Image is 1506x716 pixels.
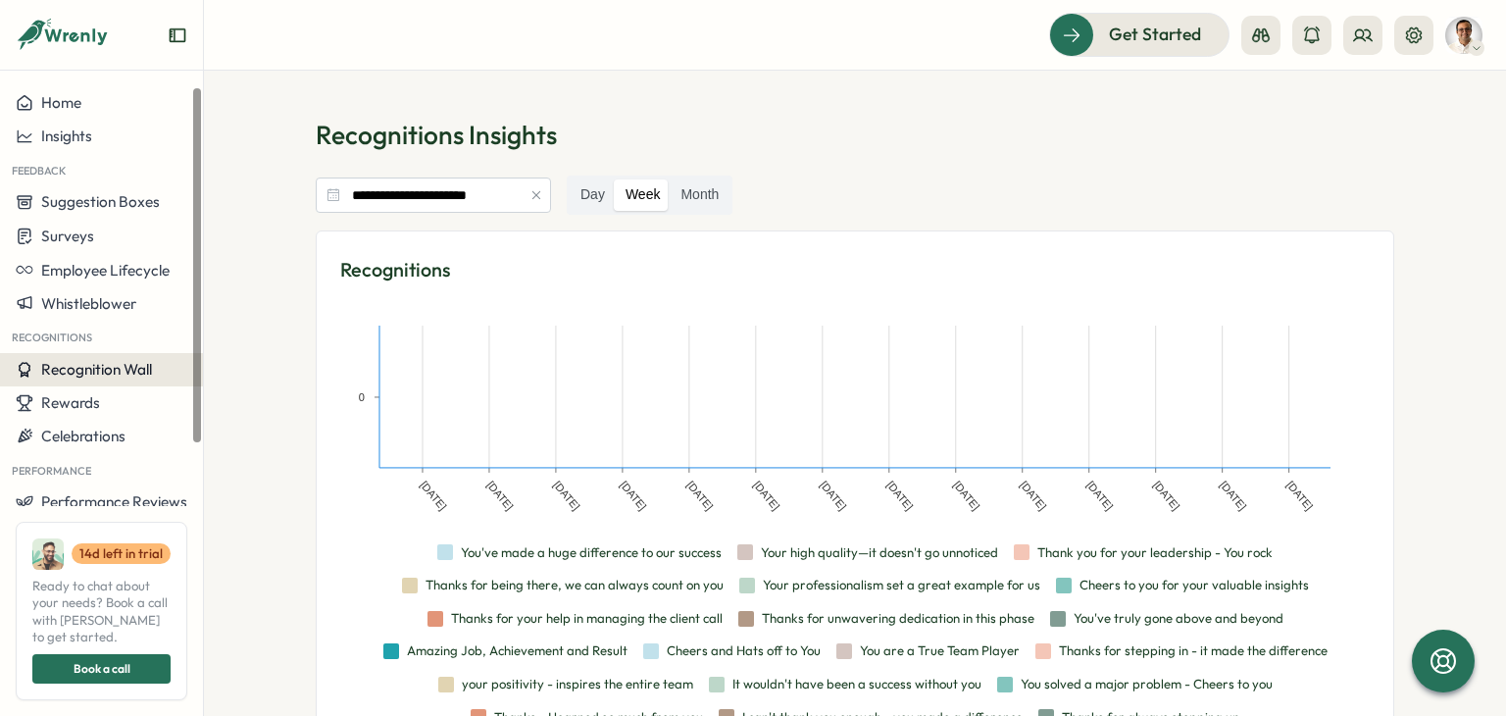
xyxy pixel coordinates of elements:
[484,479,515,512] text: [DATE]
[1037,544,1273,562] div: Thank you for your leadership - You rock
[860,642,1020,660] div: You are a True Team Player
[426,577,724,594] div: Thanks for being there, we can always count on you
[74,655,130,683] span: Book a call
[762,610,1034,628] div: Thanks for unwavering dedication in this phase
[884,479,915,512] text: [DATE]
[461,544,722,562] div: You've made a huge difference to our success
[418,479,448,512] text: [DATE]
[340,255,1370,285] p: Recognitions
[1218,479,1248,512] text: [DATE]
[41,227,94,245] span: Surveys
[616,179,671,211] label: Week
[618,479,648,512] text: [DATE]
[818,479,848,512] text: [DATE]
[1084,479,1115,512] text: [DATE]
[41,93,81,112] span: Home
[41,294,136,313] span: Whistleblower
[316,118,1394,152] p: Recognitions Insights
[41,492,187,511] span: Performance Reviews
[1018,479,1048,512] text: [DATE]
[1151,479,1181,512] text: [DATE]
[1445,17,1482,54] img: Parag Kasliwal
[761,544,998,562] div: Your high quality—it doesn't go unnoticed
[1021,676,1273,693] div: You solved a major problem - Cheers to you
[684,479,715,512] text: [DATE]
[571,179,615,211] label: Day
[551,479,581,512] text: [DATE]
[667,642,821,660] div: Cheers and Hats off to You
[359,391,365,403] text: 0
[1079,577,1309,594] div: Cheers to you for your valuable insights
[32,654,171,684] button: Book a call
[732,676,981,693] div: It wouldn't have been a success without you
[32,578,171,646] span: Ready to chat about your needs? Book a call with [PERSON_NAME] to get started.
[41,427,125,445] span: Celebrations
[451,610,723,628] div: Thanks for your help in managing the client call
[462,676,693,693] div: your positivity - inspires the entire team
[751,479,781,512] text: [DATE]
[1109,22,1201,47] span: Get Started
[41,393,100,412] span: Rewards
[168,26,187,45] button: Expand sidebar
[72,543,171,565] a: 14d left in trial
[951,479,981,512] text: [DATE]
[41,192,160,211] span: Suggestion Boxes
[1059,642,1328,660] div: Thanks for stepping in - it made the difference
[1049,13,1230,56] button: Get Started
[1284,479,1315,512] text: [DATE]
[671,179,728,211] label: Month
[763,577,1040,594] div: Your professionalism set a great example for us
[407,642,627,660] div: Amazing Job, Achievement and Result
[32,538,64,570] img: Ali Khan
[41,127,92,145] span: Insights
[1074,610,1283,628] div: You've truly gone above and beyond
[41,261,170,280] span: Employee Lifecycle
[41,360,152,379] span: Recognition Wall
